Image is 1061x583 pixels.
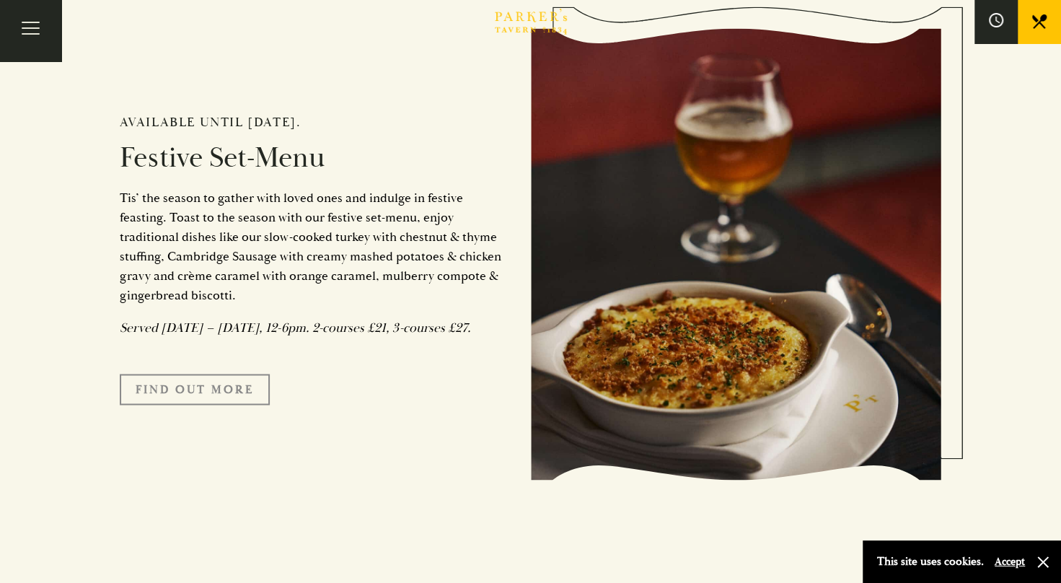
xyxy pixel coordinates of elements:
[120,141,509,175] h2: Festive Set-Menu
[995,555,1025,569] button: Accept
[120,115,509,131] h2: Available until [DATE].
[877,551,984,572] p: This site uses cookies.
[120,320,471,336] em: Served [DATE] – [DATE], 12-6pm. 2-courses £21, 3-courses £27.
[120,188,509,305] p: Tis’ the season to gather with loved ones and indulge in festive feasting. Toast to the season wi...
[120,374,270,404] a: FIND OUT MORE
[1036,555,1050,569] button: Close and accept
